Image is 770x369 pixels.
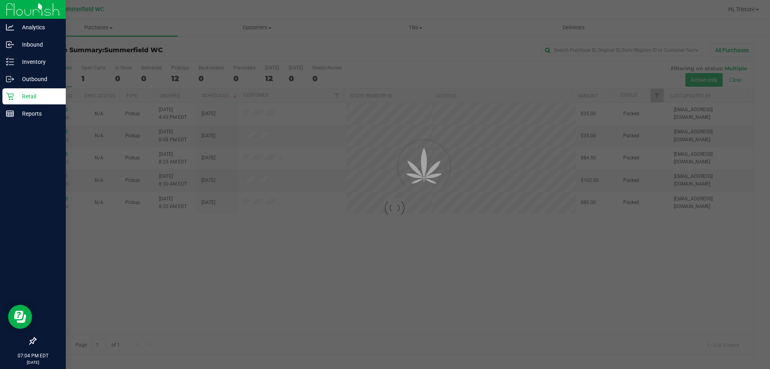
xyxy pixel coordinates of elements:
[6,58,14,66] inline-svg: Inventory
[6,75,14,83] inline-svg: Outbound
[14,40,62,49] p: Inbound
[8,305,32,329] iframe: Resource center
[6,110,14,118] inline-svg: Reports
[6,92,14,100] inline-svg: Retail
[6,23,14,31] inline-svg: Analytics
[14,74,62,84] p: Outbound
[4,359,62,365] p: [DATE]
[14,22,62,32] p: Analytics
[4,352,62,359] p: 07:04 PM EDT
[6,41,14,49] inline-svg: Inbound
[14,109,62,118] p: Reports
[14,57,62,67] p: Inventory
[14,92,62,101] p: Retail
